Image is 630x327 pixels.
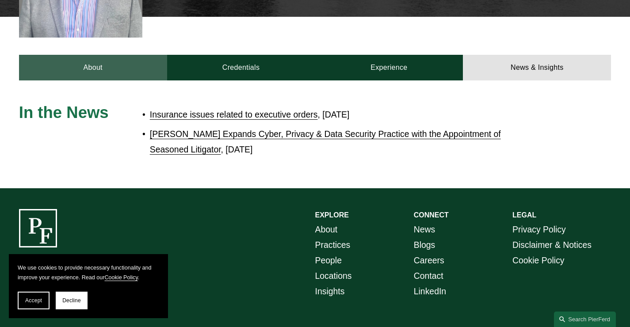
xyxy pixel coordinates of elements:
span: Decline [62,297,81,304]
span: In the News [19,103,109,122]
p: , [DATE] [150,107,537,122]
a: Insurance issues related to executive orders [150,110,318,119]
a: Search this site [554,312,616,327]
a: [PERSON_NAME] Expands Cyber, Privacy & Data Security Practice with the Appointment of Seasoned Li... [150,129,501,154]
a: People [315,253,342,268]
a: Careers [414,253,444,268]
a: Privacy Policy [512,222,566,237]
p: We use cookies to provide necessary functionality and improve your experience. Read our . [18,263,159,283]
a: Insights [315,284,345,299]
a: Practices [315,237,351,253]
strong: CONNECT [414,211,449,219]
a: About [315,222,338,237]
a: Contact [414,268,443,284]
a: Disclaimer & Notices [512,237,592,253]
a: Credentials [167,55,315,80]
button: Decline [56,292,88,309]
strong: LEGAL [512,211,536,219]
a: Blogs [414,237,435,253]
a: Cookie Policy [104,274,137,281]
a: Locations [315,268,352,284]
a: News [414,222,435,237]
p: , [DATE] [150,126,537,157]
strong: EXPLORE [315,211,349,219]
a: LinkedIn [414,284,446,299]
section: Cookie banner [9,254,168,318]
span: Accept [25,297,42,304]
button: Accept [18,292,50,309]
a: About [19,55,167,80]
a: News & Insights [463,55,611,80]
a: Experience [315,55,463,80]
a: Cookie Policy [512,253,565,268]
